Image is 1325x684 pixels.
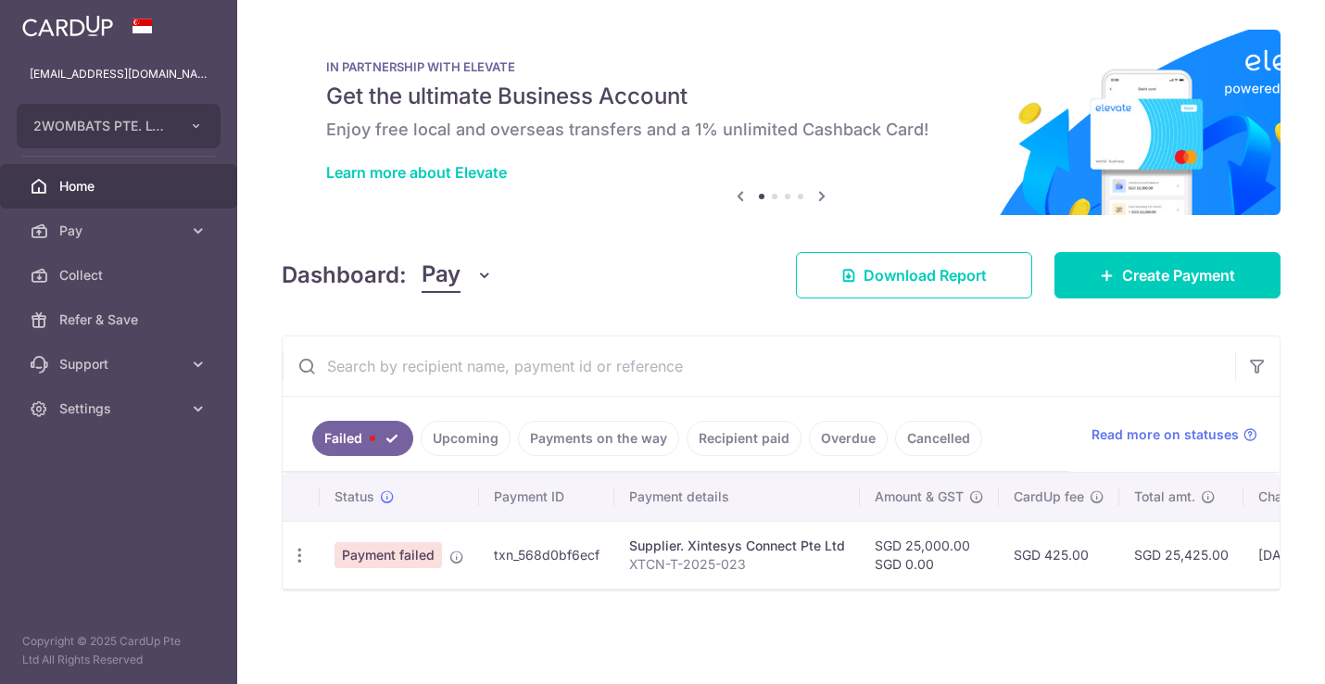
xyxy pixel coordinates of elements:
[334,488,374,506] span: Status
[1054,252,1281,298] a: Create Payment
[875,488,964,506] span: Amount & GST
[334,542,442,568] span: Payment failed
[796,252,1032,298] a: Download Report
[687,421,801,456] a: Recipient paid
[1119,521,1243,589] td: SGD 25,425.00
[479,521,614,589] td: txn_568d0bf6ecf
[59,222,182,240] span: Pay
[860,521,999,589] td: SGD 25,000.00 SGD 0.00
[809,421,888,456] a: Overdue
[1122,264,1235,286] span: Create Payment
[59,177,182,196] span: Home
[479,473,614,521] th: Payment ID
[1092,425,1239,444] span: Read more on statuses
[518,421,679,456] a: Payments on the way
[999,521,1119,589] td: SGD 425.00
[326,119,1236,141] h6: Enjoy free local and overseas transfers and a 1% unlimited Cashback Card!
[421,421,511,456] a: Upcoming
[33,117,170,135] span: 2WOMBATS PTE. LTD.
[17,104,221,148] button: 2WOMBATS PTE. LTD.
[326,82,1236,111] h5: Get the ultimate Business Account
[312,421,413,456] a: Failed
[22,15,113,37] img: CardUp
[282,259,407,292] h4: Dashboard:
[283,336,1235,396] input: Search by recipient name, payment id or reference
[422,258,493,293] button: Pay
[1134,488,1195,506] span: Total amt.
[30,65,208,83] p: [EMAIL_ADDRESS][DOMAIN_NAME]
[326,59,1236,74] p: IN PARTNERSHIP WITH ELEVATE
[1092,425,1257,444] a: Read more on statuses
[1014,488,1084,506] span: CardUp fee
[59,355,182,374] span: Support
[629,537,845,555] div: Supplier. Xintesys Connect Pte Ltd
[422,258,461,293] span: Pay
[59,399,182,418] span: Settings
[629,555,845,574] p: XTCN-T-2025-023
[282,30,1281,215] img: Renovation banner
[59,310,182,329] span: Refer & Save
[895,421,982,456] a: Cancelled
[326,163,507,182] a: Learn more about Elevate
[614,473,860,521] th: Payment details
[864,264,987,286] span: Download Report
[59,266,182,285] span: Collect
